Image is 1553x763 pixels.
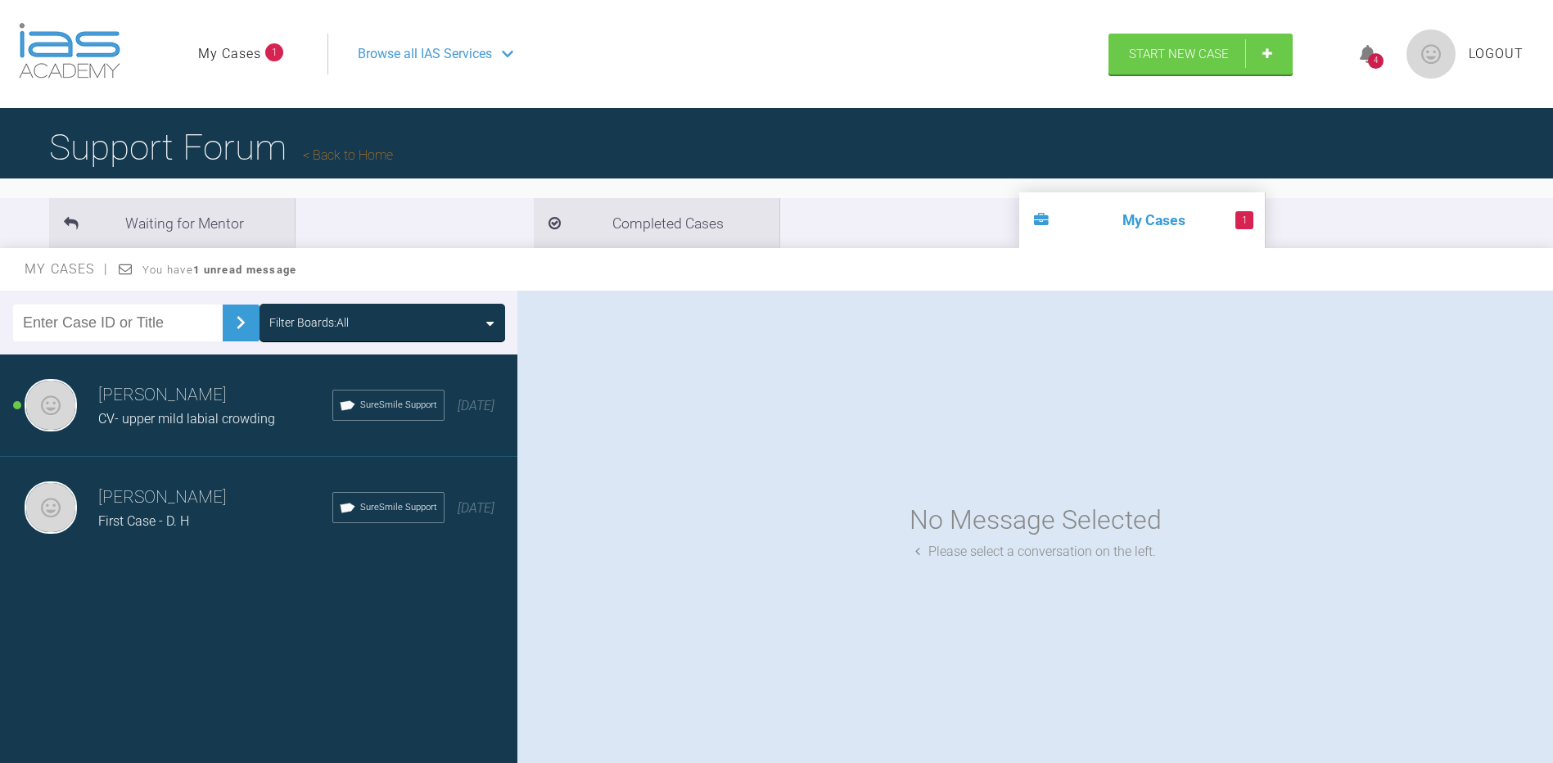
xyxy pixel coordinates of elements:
[1469,43,1524,65] a: Logout
[910,499,1162,541] div: No Message Selected
[49,198,295,248] li: Waiting for Mentor
[915,541,1156,562] div: Please select a conversation on the left.
[98,513,189,529] span: First Case - D. H
[458,398,494,413] span: [DATE]
[360,398,437,413] span: SureSmile Support
[19,23,120,79] img: logo-light.3e3ef733.png
[1108,34,1293,74] a: Start New Case
[303,147,393,163] a: Back to Home
[98,484,332,512] h3: [PERSON_NAME]
[1019,192,1265,248] li: My Cases
[98,411,275,427] span: CV- upper mild labial crowding
[269,314,349,332] div: Filter Boards: All
[228,309,254,336] img: chevronRight.28bd32b0.svg
[265,43,283,61] span: 1
[458,500,494,516] span: [DATE]
[198,43,261,65] a: My Cases
[1406,29,1456,79] img: profile.png
[193,264,296,276] strong: 1 unread message
[25,261,109,277] span: My Cases
[142,264,297,276] span: You have
[13,305,223,341] input: Enter Case ID or Title
[25,379,77,431] img: Hannah Law
[1129,47,1229,61] span: Start New Case
[25,481,77,534] img: Hannah Law
[360,500,437,515] span: SureSmile Support
[98,381,332,409] h3: [PERSON_NAME]
[1235,211,1253,229] span: 1
[358,43,492,65] span: Browse all IAS Services
[1368,53,1384,69] div: 4
[49,119,393,176] h1: Support Forum
[534,198,779,248] li: Completed Cases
